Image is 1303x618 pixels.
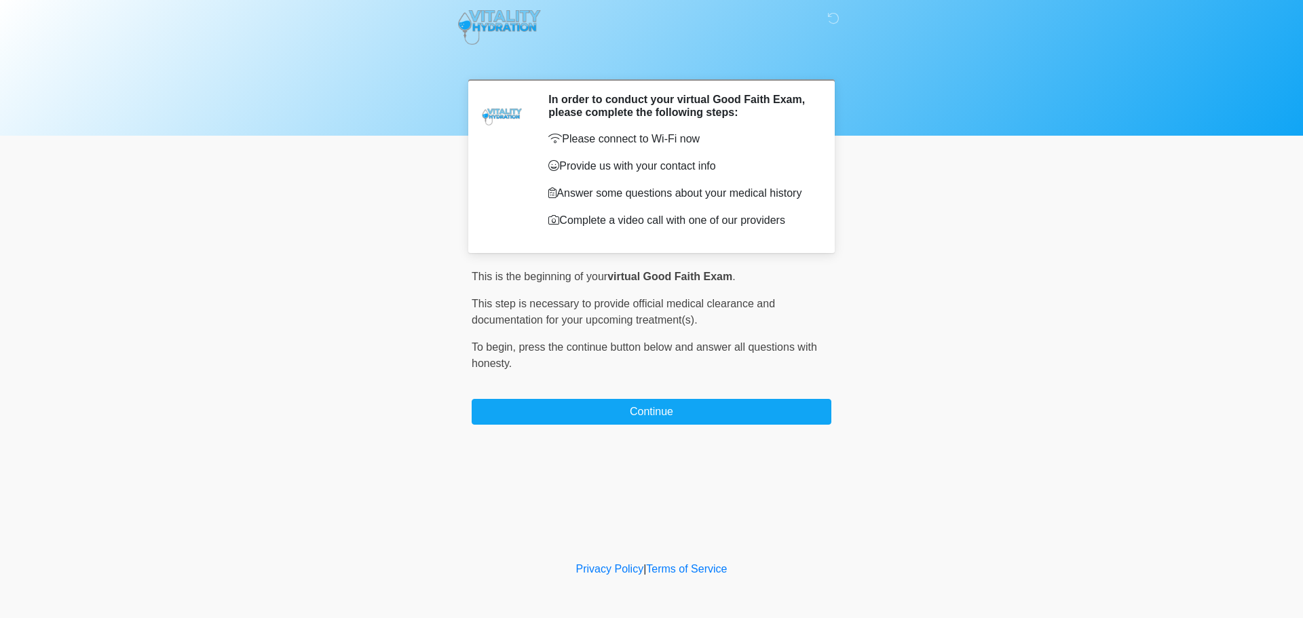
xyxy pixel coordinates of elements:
[548,131,811,147] p: Please connect to Wi-Fi now
[472,341,817,369] span: press the continue button below and answer all questions with honesty.
[472,399,831,425] button: Continue
[472,298,775,326] span: This step is necessary to provide official medical clearance and documentation for your upcoming ...
[548,93,811,119] h2: In order to conduct your virtual Good Faith Exam, please complete the following steps:
[732,271,735,282] span: .
[643,563,646,575] a: |
[646,563,727,575] a: Terms of Service
[458,10,541,45] img: Vitality Hydration Logo
[548,185,811,201] p: Answer some questions about your medical history
[548,212,811,229] p: Complete a video call with one of our providers
[472,271,607,282] span: This is the beginning of your
[472,341,518,353] span: To begin,
[548,158,811,174] p: Provide us with your contact info
[461,49,842,74] h1: ‎ ‎ ‎ ‎
[482,93,523,134] img: Agent Avatar
[607,271,732,282] strong: virtual Good Faith Exam
[576,563,644,575] a: Privacy Policy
